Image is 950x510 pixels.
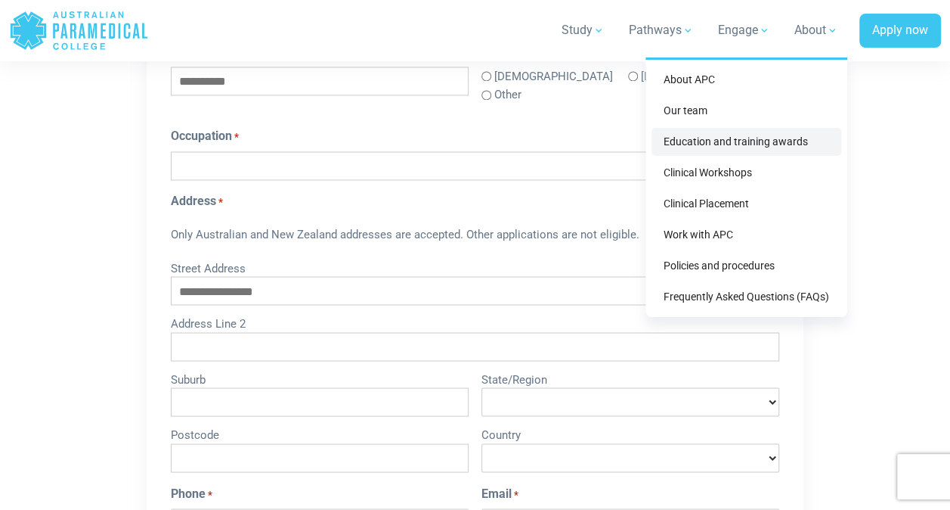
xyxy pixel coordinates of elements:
a: Engage [709,9,779,51]
label: Other [494,86,521,104]
label: [DEMOGRAPHIC_DATA] [641,68,760,86]
legend: Address [171,192,779,210]
div: About [645,58,847,317]
a: Work with APC [651,221,841,249]
a: Study [552,9,614,51]
label: Phone [171,484,212,502]
label: State/Region [481,367,780,388]
a: Clinical Workshops [651,159,841,187]
a: Apply now [859,14,941,48]
a: About [785,9,847,51]
a: Australian Paramedical College [9,6,149,55]
label: Postcode [171,422,469,443]
a: Policies and procedures [651,252,841,280]
a: About APC [651,66,841,94]
label: Occupation [171,127,239,145]
label: [DEMOGRAPHIC_DATA] [494,68,613,86]
label: Suburb [171,367,469,388]
a: Education and training awards [651,128,841,156]
a: Frequently Asked Questions (FAQs) [651,283,841,311]
a: Pathways [620,9,703,51]
label: Street Address [171,256,779,277]
label: Email [481,484,518,502]
label: Address Line 2 [171,311,779,332]
label: Country [481,422,780,443]
a: Our team [651,97,841,125]
div: Only Australian and New Zealand addresses are accepted. Other applications are not eligible. [171,216,779,256]
a: Clinical Placement [651,190,841,218]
